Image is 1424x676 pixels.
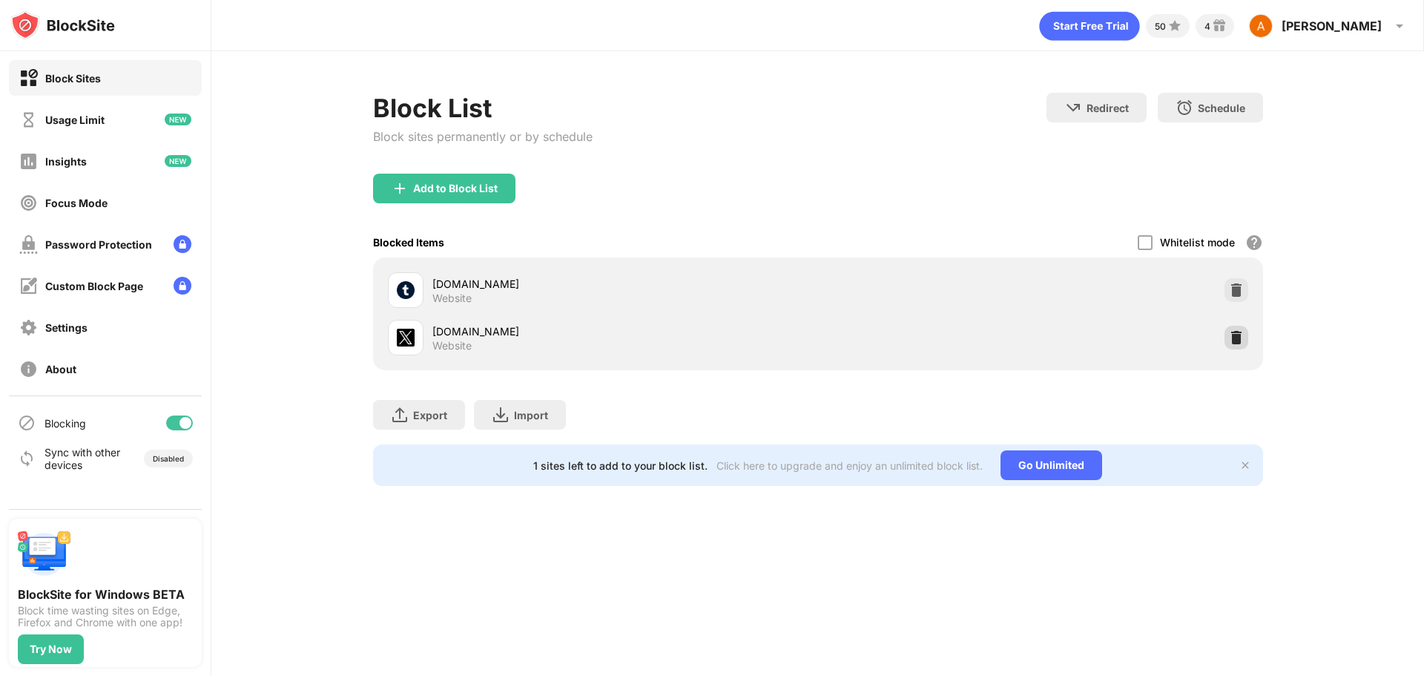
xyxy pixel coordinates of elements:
[373,93,593,123] div: Block List
[30,643,72,655] div: Try Now
[1001,450,1102,480] div: Go Unlimited
[1039,11,1140,41] div: animation
[432,339,472,352] div: Website
[19,277,38,295] img: customize-block-page-off.svg
[413,409,447,421] div: Export
[373,129,593,144] div: Block sites permanently or by schedule
[44,417,86,430] div: Blocking
[45,114,105,126] div: Usage Limit
[1282,19,1382,33] div: [PERSON_NAME]
[45,321,88,334] div: Settings
[19,69,38,88] img: block-on.svg
[153,454,184,463] div: Disabled
[514,409,548,421] div: Import
[19,360,38,378] img: about-off.svg
[1166,17,1184,35] img: points-small.svg
[1249,14,1273,38] img: photo.jpg
[373,236,444,249] div: Blocked Items
[18,605,193,629] div: Block time wasting sites on Edge, Firefox and Chrome with one app!
[413,183,498,194] div: Add to Block List
[1155,21,1166,32] div: 50
[432,276,818,292] div: [DOMAIN_NAME]
[10,10,115,40] img: logo-blocksite.svg
[18,528,71,581] img: push-desktop.svg
[19,318,38,337] img: settings-off.svg
[1239,459,1251,471] img: x-button.svg
[44,446,121,471] div: Sync with other devices
[165,114,191,125] img: new-icon.svg
[432,292,472,305] div: Website
[1087,102,1129,114] div: Redirect
[716,459,983,472] div: Click here to upgrade and enjoy an unlimited block list.
[45,280,143,292] div: Custom Block Page
[18,587,193,602] div: BlockSite for Windows BETA
[174,277,191,295] img: lock-menu.svg
[18,450,36,467] img: sync-icon.svg
[1198,102,1245,114] div: Schedule
[1160,236,1235,249] div: Whitelist mode
[45,238,152,251] div: Password Protection
[397,281,415,299] img: favicons
[45,155,87,168] div: Insights
[19,111,38,129] img: time-usage-off.svg
[432,324,818,339] div: [DOMAIN_NAME]
[397,329,415,347] img: favicons
[165,155,191,167] img: new-icon.svg
[533,459,708,472] div: 1 sites left to add to your block list.
[45,197,108,209] div: Focus Mode
[174,235,191,253] img: lock-menu.svg
[18,414,36,432] img: blocking-icon.svg
[45,72,101,85] div: Block Sites
[45,363,76,375] div: About
[19,235,38,254] img: password-protection-off.svg
[19,152,38,171] img: insights-off.svg
[1210,17,1228,35] img: reward-small.svg
[1204,21,1210,32] div: 4
[19,194,38,212] img: focus-off.svg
